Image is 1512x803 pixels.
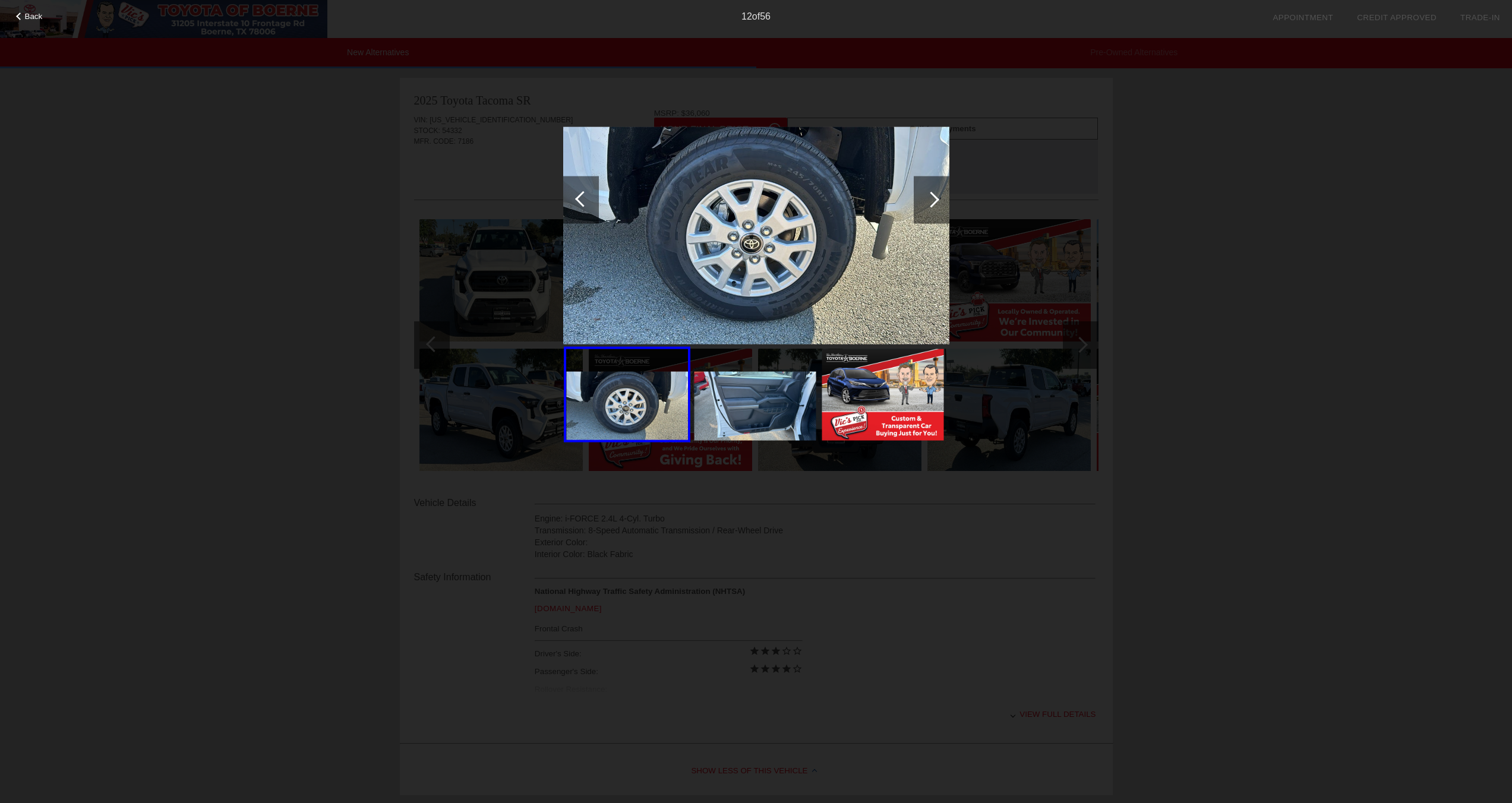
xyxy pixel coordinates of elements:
a: Trade-In [1460,13,1500,22]
span: 56 [760,11,771,21]
span: Back [25,12,43,21]
a: Credit Approved [1357,13,1437,22]
a: Appointment [1273,13,1333,22]
img: 13.jpg [694,372,816,440]
img: 12.jpg [563,127,949,344]
img: 14.jpg [822,349,943,441]
span: 12 [741,11,752,21]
